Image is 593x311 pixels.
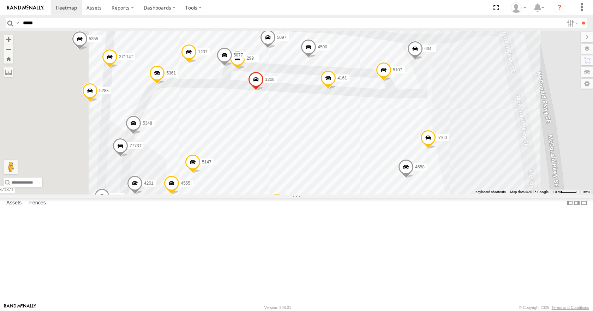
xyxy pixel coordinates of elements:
[415,165,425,170] span: 4558
[265,77,275,82] span: 1208
[166,71,176,76] span: 5361
[198,50,208,55] span: 1207
[573,198,580,208] label: Dock Summary Table to the Right
[202,160,211,165] span: 5147
[144,181,154,186] span: 4201
[4,67,13,77] label: Measure
[318,45,327,50] span: 4500
[564,18,579,28] label: Search Filter Options
[7,5,44,10] img: rand-logo.svg
[552,305,589,310] a: Terms and Conditions
[143,121,152,126] span: 5348
[393,67,402,72] span: 5107
[554,2,565,13] i: ?
[566,198,573,208] label: Dock Summary Table to the Left
[582,190,590,193] a: Terms (opens in new tab)
[519,305,589,310] div: © Copyright 2025 -
[3,198,25,208] label: Assets
[130,144,142,149] span: 7773T
[111,194,123,199] span: T1801
[4,35,13,44] button: Zoom in
[510,190,549,194] span: Map data ©2025 Google
[508,2,529,13] div: Summer Walker
[424,46,431,51] span: 634
[551,190,579,195] button: Map Scale: 10 m per 41 pixels
[264,305,291,310] div: Version: 308.01
[277,35,287,40] span: 5097
[4,54,13,64] button: Zoom Home
[4,304,36,311] a: Visit our Website
[99,89,109,94] span: 5283
[337,76,347,80] span: 4161
[181,181,190,186] span: 4555
[26,198,49,208] label: Fences
[437,136,447,140] span: 5160
[247,56,254,61] span: 299
[234,53,243,58] span: 5077
[475,190,506,195] button: Keyboard shortcuts
[581,198,588,208] label: Hide Summary Table
[15,18,20,28] label: Search Query
[4,160,18,174] button: Drag Pegman onto the map to open Street View
[119,54,133,59] span: 37114T
[4,44,13,54] button: Zoom out
[89,37,98,42] span: 5355
[553,190,561,194] span: 10 m
[581,79,593,89] label: Map Settings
